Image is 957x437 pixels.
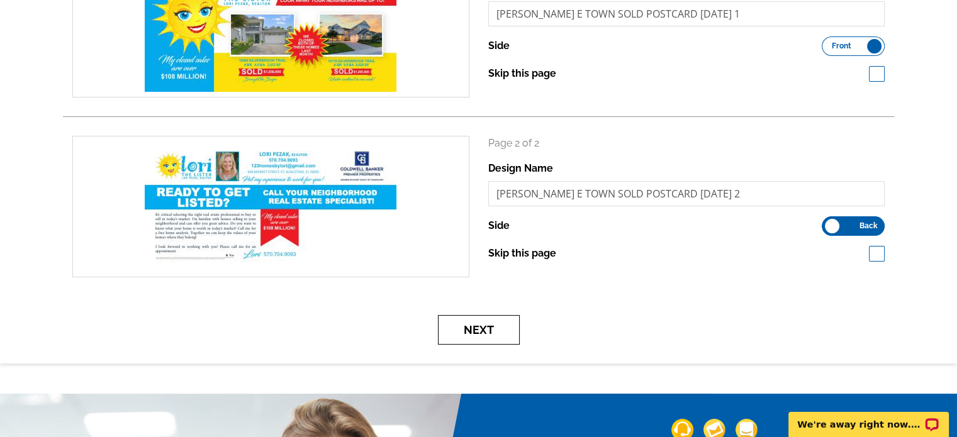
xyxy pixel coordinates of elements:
[780,397,957,437] iframe: LiveChat chat widget
[488,246,556,261] label: Skip this page
[488,38,510,53] label: Side
[859,223,878,229] span: Back
[832,43,851,49] span: Front
[488,161,553,176] label: Design Name
[488,218,510,233] label: Side
[488,66,556,81] label: Skip this page
[488,1,885,26] input: File Name
[488,181,885,206] input: File Name
[438,315,520,345] button: Next
[488,136,885,151] p: Page 2 of 2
